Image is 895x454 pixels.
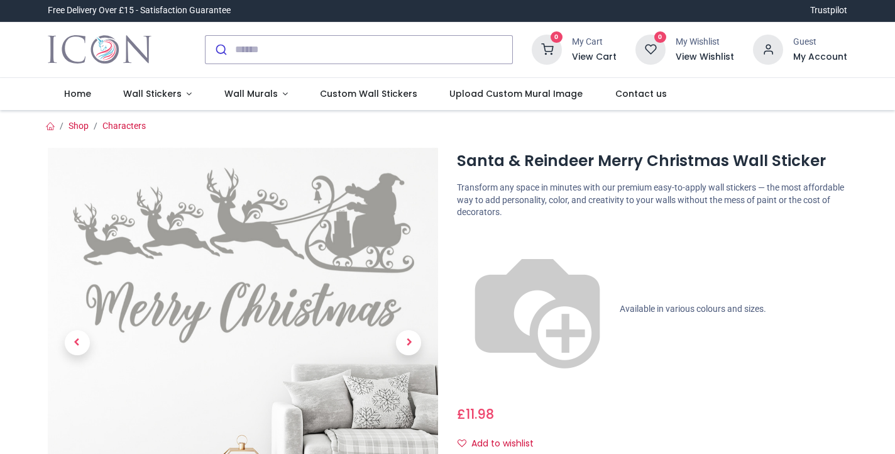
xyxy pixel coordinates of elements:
div: Guest [793,36,847,48]
img: Icon Wall Stickers [48,32,151,67]
i: Add to wishlist [458,439,466,448]
h1: Santa & Reindeer Merry Christmas Wall Sticker [457,150,847,172]
a: Shop [69,121,89,131]
div: Free Delivery Over £15 - Satisfaction Guarantee [48,4,231,17]
a: 0 [635,43,666,53]
span: Previous [65,330,90,355]
a: Wall Stickers [107,78,208,111]
span: 11.98 [466,405,494,423]
a: View Cart [572,51,617,64]
sup: 0 [551,31,563,43]
span: Contact us [615,87,667,100]
div: My Cart [572,36,617,48]
span: Wall Stickers [123,87,182,100]
span: Home [64,87,91,100]
span: Wall Murals [224,87,278,100]
button: Submit [206,36,235,64]
a: View Wishlist [676,51,734,64]
a: Logo of Icon Wall Stickers [48,32,151,67]
span: Available in various colours and sizes. [620,304,766,314]
a: Characters [102,121,146,131]
span: Custom Wall Stickers [320,87,417,100]
img: color-wheel.png [457,229,618,390]
p: Transform any space in minutes with our premium easy-to-apply wall stickers — the most affordable... [457,182,847,219]
span: Upload Custom Mural Image [449,87,583,100]
sup: 0 [654,31,666,43]
a: Wall Murals [208,78,304,111]
a: My Account [793,51,847,64]
div: My Wishlist [676,36,734,48]
a: 0 [532,43,562,53]
span: Next [396,330,421,355]
span: £ [457,405,494,423]
a: Trustpilot [810,4,847,17]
